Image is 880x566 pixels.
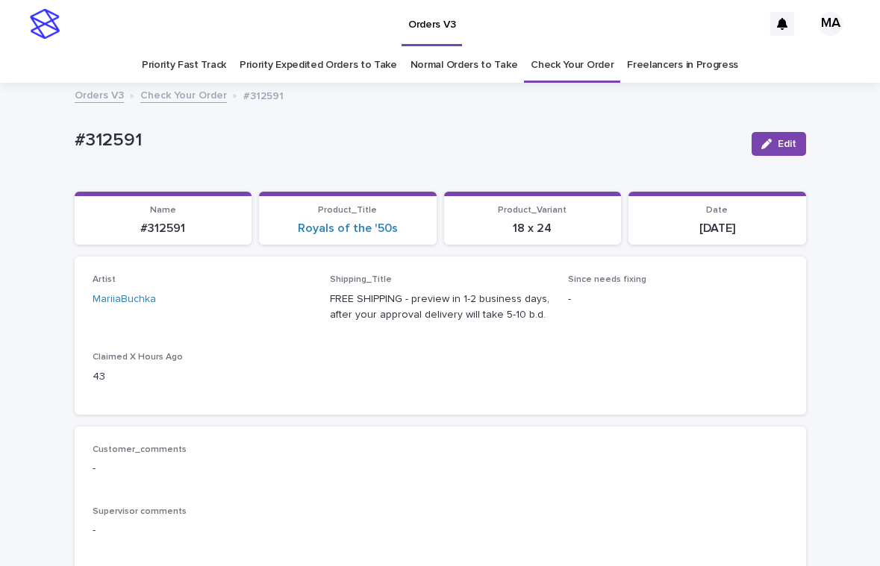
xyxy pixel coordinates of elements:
span: Claimed X Hours Ago [93,353,183,362]
span: Since needs fixing [568,275,646,284]
a: Freelancers in Progress [627,48,738,83]
p: [DATE] [637,221,797,236]
p: #312591 [75,130,740,151]
span: Supervisor comments [93,507,187,516]
p: 43 [93,369,313,385]
div: MA [819,12,843,36]
span: Product_Title [318,206,377,215]
p: #312591 [243,87,284,103]
span: Artist [93,275,116,284]
a: Check Your Order [140,86,227,103]
a: MariiaBuchka [93,292,156,307]
a: Normal Orders to Take [411,48,518,83]
a: Priority Expedited Orders to Take [240,48,397,83]
a: Royals of the '50s [298,221,398,236]
p: #312591 [84,221,243,236]
a: Orders V3 [75,86,124,103]
p: - [568,292,788,307]
p: FREE SHIPPING - preview in 1-2 business days, after your approval delivery will take 5-10 b.d. [330,292,550,323]
a: Priority Fast Track [142,48,226,83]
p: - [93,523,788,538]
span: Edit [778,139,796,149]
span: Customer_comments [93,445,187,454]
img: stacker-logo-s-only.png [30,9,60,39]
span: Product_Variant [498,206,567,215]
span: Shipping_Title [330,275,392,284]
span: Date [706,206,728,215]
p: - [93,461,788,477]
span: Name [150,206,176,215]
p: 18 x 24 [453,221,613,236]
a: Check Your Order [531,48,614,83]
button: Edit [752,132,806,156]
